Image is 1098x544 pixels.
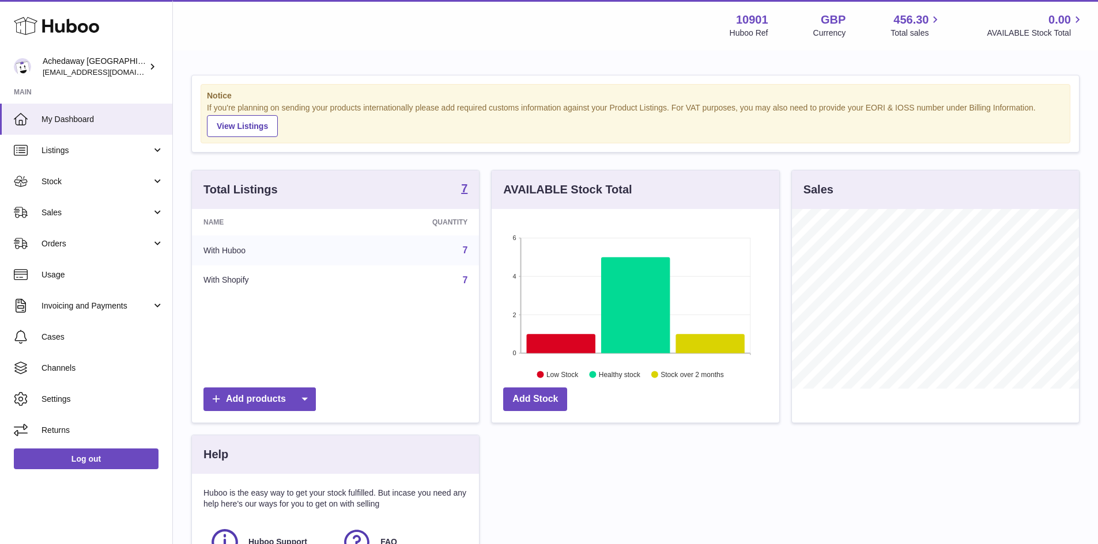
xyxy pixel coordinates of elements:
div: Huboo Ref [730,28,768,39]
div: Currency [813,28,846,39]
span: Orders [41,238,152,249]
img: admin@newpb.co.uk [14,58,31,75]
a: 7 [462,245,467,255]
h3: Sales [803,182,833,197]
strong: 10901 [736,12,768,28]
strong: GBP [821,12,846,28]
span: Settings [41,394,164,405]
a: Add Stock [503,387,567,411]
span: Total sales [891,28,942,39]
span: Returns [41,425,164,436]
td: With Shopify [192,265,347,295]
span: 0.00 [1048,12,1071,28]
text: Healthy stock [599,370,641,378]
text: 4 [513,273,516,280]
span: 456.30 [893,12,929,28]
span: Usage [41,269,164,280]
a: 0.00 AVAILABLE Stock Total [987,12,1084,39]
text: Low Stock [546,370,579,378]
div: If you're planning on sending your products internationally please add required customs informati... [207,102,1064,137]
strong: Notice [207,90,1064,101]
span: Cases [41,332,164,343]
span: Channels [41,363,164,374]
span: AVAILABLE Stock Total [987,28,1084,39]
a: Log out [14,448,159,469]
p: Huboo is the easy way to get your stock fulfilled. But incase you need any help here's our ways f... [203,488,467,509]
td: With Huboo [192,235,347,265]
span: Sales [41,207,152,218]
div: Achedaway [GEOGRAPHIC_DATA] [43,56,146,78]
h3: Help [203,447,228,462]
span: Listings [41,145,152,156]
a: View Listings [207,115,278,137]
h3: AVAILABLE Stock Total [503,182,632,197]
a: 456.30 Total sales [891,12,942,39]
span: My Dashboard [41,114,164,125]
a: 7 [462,275,467,285]
span: [EMAIL_ADDRESS][DOMAIN_NAME] [43,67,169,77]
h3: Total Listings [203,182,278,197]
text: 6 [513,234,516,241]
th: Quantity [347,209,480,235]
a: Add products [203,387,316,411]
text: 2 [513,311,516,318]
strong: 7 [461,182,467,194]
text: 0 [513,349,516,356]
span: Stock [41,176,152,187]
span: Invoicing and Payments [41,300,152,311]
a: 7 [461,182,467,196]
text: Stock over 2 months [661,370,724,378]
th: Name [192,209,347,235]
